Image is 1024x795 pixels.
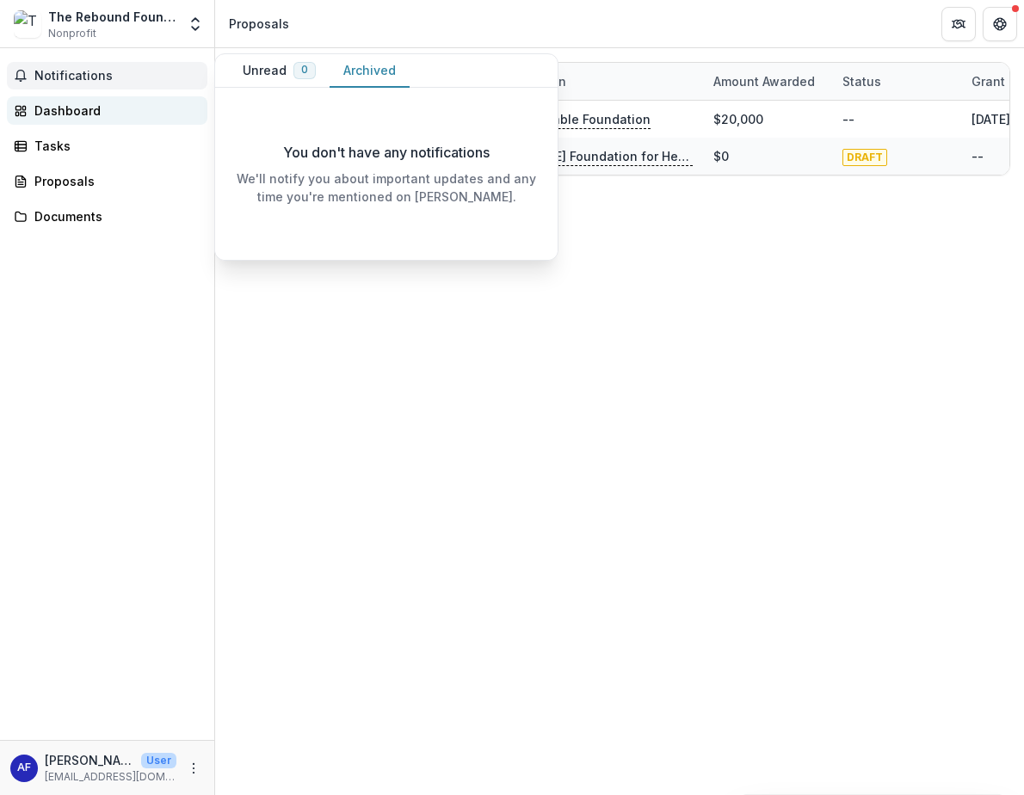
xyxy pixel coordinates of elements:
div: [DATE] [972,110,1010,128]
span: Notifications [34,69,200,83]
p: You don't have any notifications [283,142,490,163]
div: Dashboard [34,102,194,120]
p: [US_STATE] Foundation for Health [498,147,693,166]
p: User [141,753,176,768]
div: Status [832,63,961,100]
img: The Rebound Foundation [14,10,41,38]
div: Tasks [34,137,194,155]
p: [PERSON_NAME]/[PERSON_NAME] [45,751,134,769]
div: Proposals [229,15,289,33]
div: $0 [713,147,729,165]
span: 0 [301,64,308,76]
button: Open entity switcher [183,7,207,41]
nav: breadcrumb [222,11,296,36]
div: Documents [34,207,194,225]
button: Partners [941,7,976,41]
button: Get Help [983,7,1017,41]
a: Dashboard [7,96,207,125]
div: -- [842,110,854,128]
div: Amount awarded [703,72,825,90]
p: We'll notify you about important updates and any time you're mentioned on [PERSON_NAME]. [229,169,544,206]
p: LB Charitable Foundation [498,110,651,129]
span: DRAFT [842,149,887,166]
button: Archived [330,54,410,88]
div: $20,000 [713,110,763,128]
a: Documents [7,202,207,231]
span: Nonprofit [48,26,96,41]
button: Notifications [7,62,207,89]
div: Status [832,72,891,90]
div: Amount awarded [703,63,832,100]
div: The Rebound Foundation [48,8,176,26]
div: Angela Fisher/Christina Ford [17,762,31,773]
div: Foundation [488,63,703,100]
div: -- [972,147,984,165]
a: Proposals [7,167,207,195]
button: More [183,758,204,779]
div: Proposals [34,172,194,190]
p: [EMAIL_ADDRESS][DOMAIN_NAME] [45,769,176,785]
button: Unread [229,54,330,88]
a: Tasks [7,132,207,160]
